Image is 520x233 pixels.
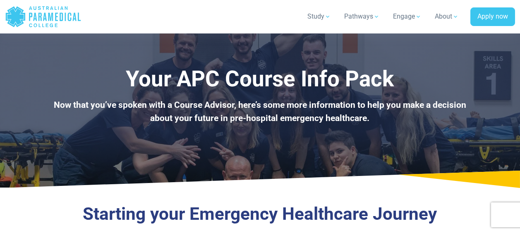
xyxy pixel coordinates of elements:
h3: Starting your Emergency Healthcare Journey [43,204,477,225]
a: Study [302,5,336,28]
a: Australian Paramedical College [5,3,81,30]
h1: Your APC Course Info Pack [43,66,477,92]
b: Now that you’ve spoken with a Course Advisor, here’s some more information to help you make a dec... [54,100,466,123]
a: Engage [388,5,427,28]
a: Apply now [470,7,515,26]
a: Pathways [339,5,385,28]
a: About [430,5,464,28]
